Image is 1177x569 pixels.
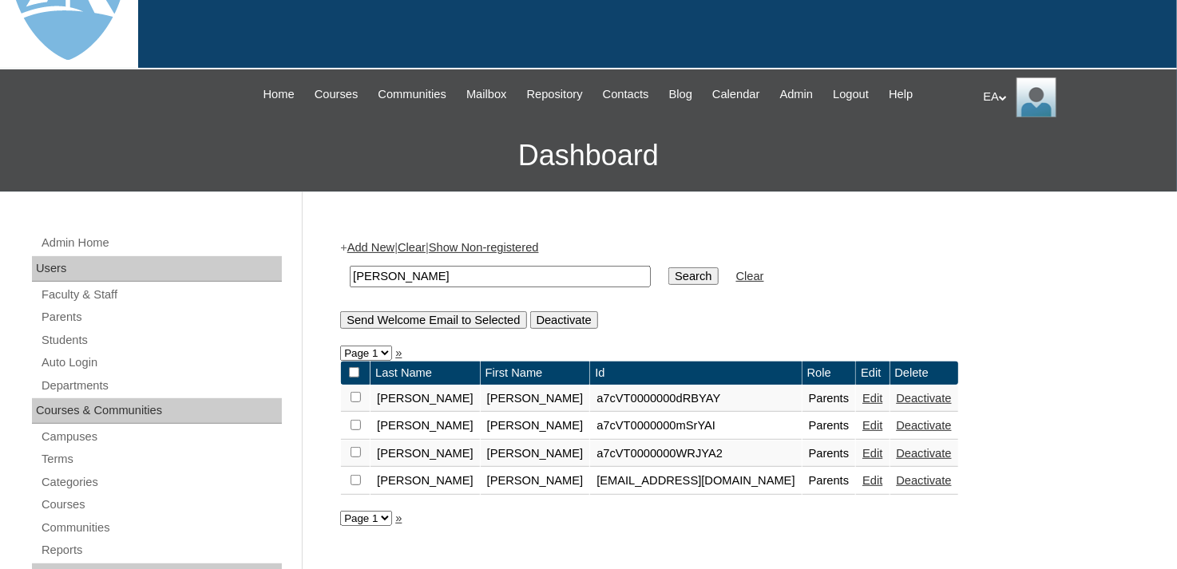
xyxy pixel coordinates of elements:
[40,472,282,492] a: Categories
[347,241,394,254] a: Add New
[590,468,801,495] td: [EMAIL_ADDRESS][DOMAIN_NAME]
[40,307,282,327] a: Parents
[519,85,591,104] a: Repository
[340,311,526,329] input: Send Welcome Email to Selected
[890,362,958,385] td: Delete
[8,120,1169,192] h3: Dashboard
[897,419,952,432] a: Deactivate
[712,85,759,104] span: Calendar
[603,85,649,104] span: Contacts
[802,441,856,468] td: Parents
[1016,77,1056,117] img: EA Administrator
[889,85,913,104] span: Help
[256,85,303,104] a: Home
[527,85,583,104] span: Repository
[862,419,882,432] a: Edit
[40,233,282,253] a: Admin Home
[481,468,590,495] td: [PERSON_NAME]
[661,85,700,104] a: Blog
[350,266,651,287] input: Search
[32,256,282,282] div: Users
[590,441,801,468] td: a7cVT0000000WRJYA2
[395,346,402,359] a: »
[862,474,882,487] a: Edit
[40,285,282,305] a: Faculty & Staff
[897,474,952,487] a: Deactivate
[780,85,814,104] span: Admin
[370,85,454,104] a: Communities
[984,77,1161,117] div: EA
[40,495,282,515] a: Courses
[669,85,692,104] span: Blog
[307,85,367,104] a: Courses
[40,353,282,373] a: Auto Login
[481,385,590,413] td: [PERSON_NAME]
[315,85,359,104] span: Courses
[40,449,282,469] a: Terms
[395,512,402,524] a: »
[862,447,882,460] a: Edit
[897,392,952,405] a: Deactivate
[40,330,282,350] a: Students
[481,362,590,385] td: First Name
[802,362,856,385] td: Role
[825,85,877,104] a: Logout
[772,85,822,104] a: Admin
[398,241,426,254] a: Clear
[371,413,480,440] td: [PERSON_NAME]
[833,85,869,104] span: Logout
[371,468,480,495] td: [PERSON_NAME]
[340,239,1131,328] div: + | |
[264,85,295,104] span: Home
[802,413,856,440] td: Parents
[668,267,718,285] input: Search
[371,362,480,385] td: Last Name
[590,362,801,385] td: Id
[595,85,657,104] a: Contacts
[530,311,598,329] input: Deactivate
[32,398,282,424] div: Courses & Communities
[736,270,764,283] a: Clear
[881,85,921,104] a: Help
[40,427,282,447] a: Campuses
[371,441,480,468] td: [PERSON_NAME]
[481,441,590,468] td: [PERSON_NAME]
[371,385,480,413] td: [PERSON_NAME]
[378,85,446,104] span: Communities
[481,413,590,440] td: [PERSON_NAME]
[704,85,767,104] a: Calendar
[862,392,882,405] a: Edit
[590,385,801,413] td: a7cVT0000000dRBYAY
[856,362,889,385] td: Edit
[802,385,856,413] td: Parents
[40,540,282,560] a: Reports
[802,468,856,495] td: Parents
[590,413,801,440] td: a7cVT0000000mSrYAI
[466,85,507,104] span: Mailbox
[429,241,539,254] a: Show Non-registered
[897,447,952,460] a: Deactivate
[458,85,515,104] a: Mailbox
[40,376,282,396] a: Departments
[40,518,282,538] a: Communities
